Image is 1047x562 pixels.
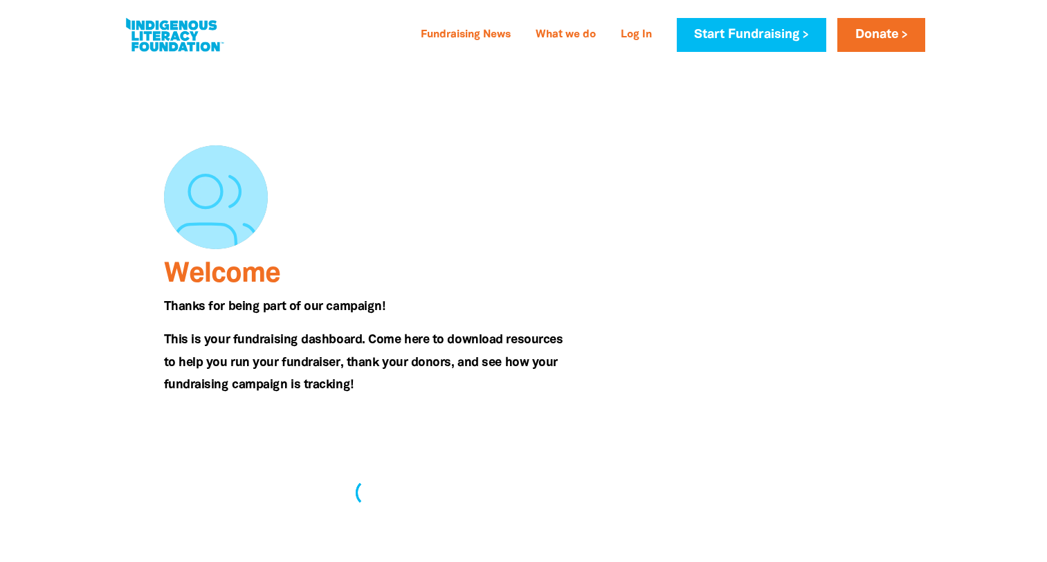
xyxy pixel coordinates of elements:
a: What we do [527,24,604,46]
a: Start Fundraising [677,18,826,52]
span: Thanks for being part of our campaign! [164,301,385,312]
a: Donate [837,18,925,52]
a: Log In [612,24,660,46]
span: This is your fundraising dashboard. Come here to download resources to help you run your fundrais... [164,334,563,390]
a: Fundraising News [412,24,519,46]
span: Welcome [164,262,287,287]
